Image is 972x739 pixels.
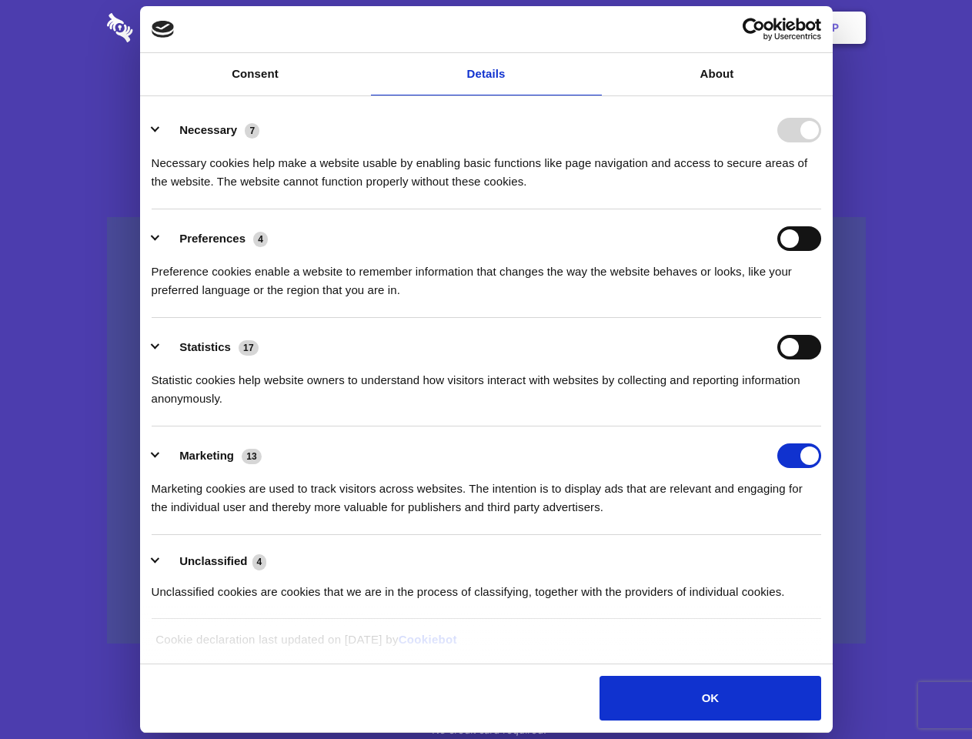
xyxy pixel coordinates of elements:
a: Pricing [452,4,519,52]
div: Preference cookies enable a website to remember information that changes the way the website beha... [152,251,821,299]
div: Cookie declaration last updated on [DATE] by [144,630,828,660]
div: Unclassified cookies are cookies that we are in the process of classifying, together with the pro... [152,571,821,601]
a: About [602,53,833,95]
label: Marketing [179,449,234,462]
h4: Auto-redaction of sensitive data, encrypted data sharing and self-destructing private chats. Shar... [107,140,866,191]
div: Marketing cookies are used to track visitors across websites. The intention is to display ads tha... [152,468,821,517]
img: logo-wordmark-white-trans-d4663122ce5f474addd5e946df7df03e33cb6a1c49d2221995e7729f52c070b2.svg [107,13,239,42]
label: Preferences [179,232,246,245]
h1: Eliminate Slack Data Loss. [107,69,866,125]
div: Statistic cookies help website owners to understand how visitors interact with websites by collec... [152,359,821,408]
a: Login [698,4,765,52]
span: 4 [253,232,268,247]
label: Necessary [179,123,237,136]
a: Contact [624,4,695,52]
span: 4 [252,554,267,570]
button: Statistics (17) [152,335,269,359]
button: Preferences (4) [152,226,278,251]
span: 7 [245,123,259,139]
span: 13 [242,449,262,464]
button: Necessary (7) [152,118,269,142]
button: Unclassified (4) [152,552,276,571]
a: Consent [140,53,371,95]
button: OK [600,676,820,721]
a: Details [371,53,602,95]
iframe: Drift Widget Chat Controller [895,662,954,721]
span: 17 [239,340,259,356]
div: Necessary cookies help make a website usable by enabling basic functions like page navigation and... [152,142,821,191]
a: Usercentrics Cookiebot - opens in a new window [686,18,821,41]
label: Statistics [179,340,231,353]
a: Wistia video thumbnail [107,217,866,644]
a: Cookiebot [399,633,457,646]
button: Marketing (13) [152,443,272,468]
img: logo [152,21,175,38]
